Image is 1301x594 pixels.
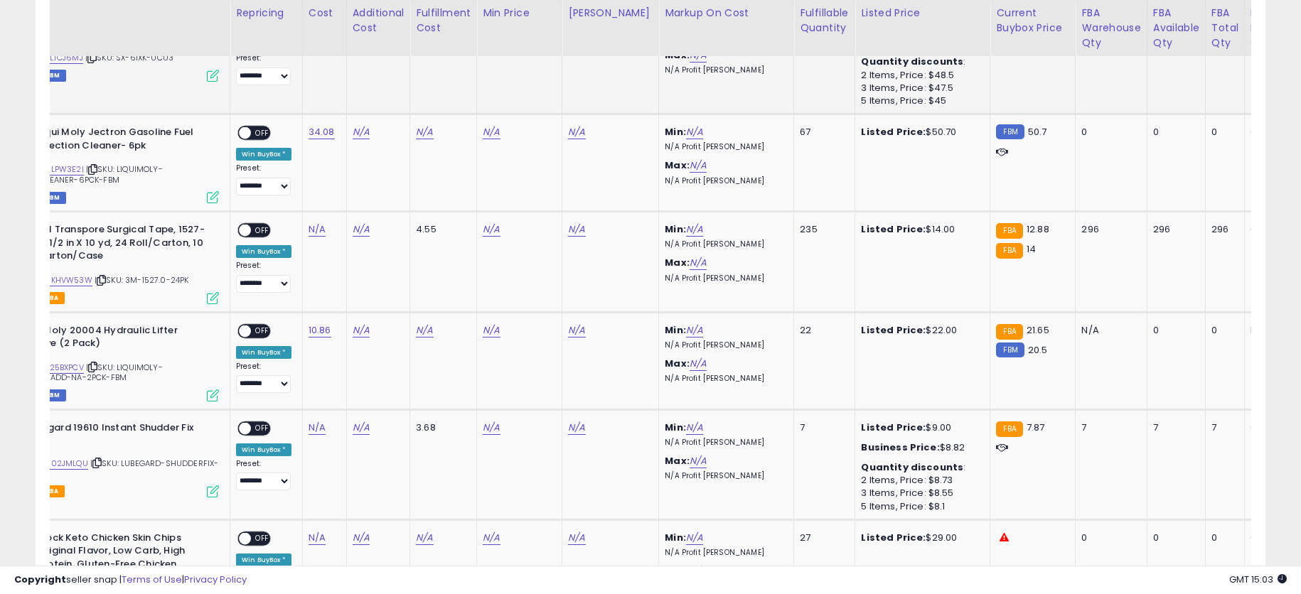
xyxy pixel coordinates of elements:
div: 0 [1211,324,1233,337]
div: 3 Items, Price: $47.5 [861,82,979,94]
span: FBA [41,485,65,497]
a: N/A [690,256,707,270]
a: N/A [353,421,370,435]
span: OFF [251,325,274,337]
span: 20.5 [1028,343,1048,357]
div: 0 [1211,531,1233,544]
div: Win BuyBox * [236,346,291,359]
a: N/A [353,125,370,139]
div: ASIN: [6,324,219,400]
div: 296 [1211,223,1233,236]
small: FBM [996,124,1024,139]
div: 0 [1153,324,1194,337]
a: N/A [353,222,370,237]
div: 0 [1251,421,1288,434]
div: Win BuyBox * [236,443,291,456]
span: 21.65 [1027,323,1049,337]
span: OFF [251,422,274,434]
a: N/A [309,222,326,237]
div: Preset: [236,261,291,293]
div: 0 [1153,126,1194,139]
span: | SKU: SX-6IXK-UCU3 [85,52,173,63]
div: 67 [800,126,844,139]
div: Additional Cost [353,6,405,36]
p: N/A Profit [PERSON_NAME] [665,548,783,558]
a: B0725BXPCV [35,362,84,374]
a: N/A [416,531,433,545]
div: 7 [1153,421,1194,434]
div: 0 [1211,126,1233,139]
span: FBA [41,292,65,304]
b: Max: [665,357,690,370]
b: Business Price: [861,441,939,454]
div: Win BuyBox * [236,245,291,258]
b: Max: [665,158,690,172]
a: N/A [690,454,707,468]
div: Repricing [236,6,296,21]
div: : [861,461,979,474]
p: N/A Profit [PERSON_NAME] [665,142,783,152]
div: Preset: [236,459,291,491]
a: N/A [686,421,703,435]
p: N/A Profit [PERSON_NAME] [665,340,783,350]
a: N/A [686,531,703,545]
div: 5 Items, Price: $45 [861,94,979,107]
b: Listed Price: [861,531,926,544]
a: N/A [483,222,500,237]
div: 296 [1081,223,1135,236]
a: N/A [353,531,370,545]
span: 2025-10-8 15:03 GMT [1229,573,1287,586]
a: N/A [568,323,585,337]
span: 12.88 [1027,222,1049,236]
div: 3.68 [416,421,466,434]
span: | SKU: LUBEGARD-SHUDDERFIX-19610 [6,458,219,479]
a: N/A [483,125,500,139]
b: Lubegard 19610 Instant Shudder Fix [25,421,198,438]
div: FBA Available Qty [1153,6,1199,50]
div: 27 [800,531,844,544]
div: Min Price [483,6,556,21]
a: N/A [483,323,500,337]
b: Min: [665,531,686,544]
b: Listed Price: [861,323,926,337]
a: N/A [690,357,707,371]
a: N/A [483,421,500,435]
div: Markup on Cost [665,6,788,21]
span: FBM [41,70,66,82]
span: | SKU: 3M-1527.0-24PK [95,274,189,286]
div: 0 [1251,531,1288,544]
b: Listed Price: [861,125,926,139]
b: Min: [665,323,686,337]
div: Fulfillment Cost [416,6,471,36]
span: 14 [1027,242,1036,256]
small: FBM [996,342,1024,357]
div: 2 Items, Price: $48.5 [861,69,979,82]
a: B0002JMLQU [35,458,88,470]
a: 10.86 [309,323,331,337]
span: 50.7 [1028,125,1047,139]
a: N/A [416,323,433,337]
b: Listed Price: [861,222,926,236]
div: 7 [1211,421,1233,434]
b: Liqui Moly 20004 Hydraulic Lifter Addtive (2 Pack) [19,324,192,354]
strong: Copyright [14,573,66,586]
div: FBA inbound Qty [1251,6,1293,50]
div: Preset: [236,53,291,85]
b: Min: [665,421,686,434]
div: 7 [800,421,844,434]
p: N/A Profit [PERSON_NAME] [665,438,783,448]
div: seller snap | | [14,573,247,587]
b: Max: [665,454,690,468]
b: Liqui Moly Jectron Gasoline Fuel Injection Cleaner- 6pk [38,126,210,156]
span: 7.87 [1027,421,1045,434]
b: 3M Transpore Surgical Tape, 1527-0, 1/2 in X 10 yd, 24 Roll/Carton, 10 Carton/Case [38,223,210,266]
span: OFF [251,532,274,544]
div: 22 [800,324,844,337]
div: Fulfillable Quantity [800,6,849,36]
a: N/A [568,125,585,139]
small: FBA [996,324,1022,340]
p: N/A Profit [PERSON_NAME] [665,176,783,186]
div: 3 Items, Price: $8.55 [861,487,979,499]
div: 2 Items, Price: $8.73 [861,474,979,487]
div: 0 [1081,531,1135,544]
